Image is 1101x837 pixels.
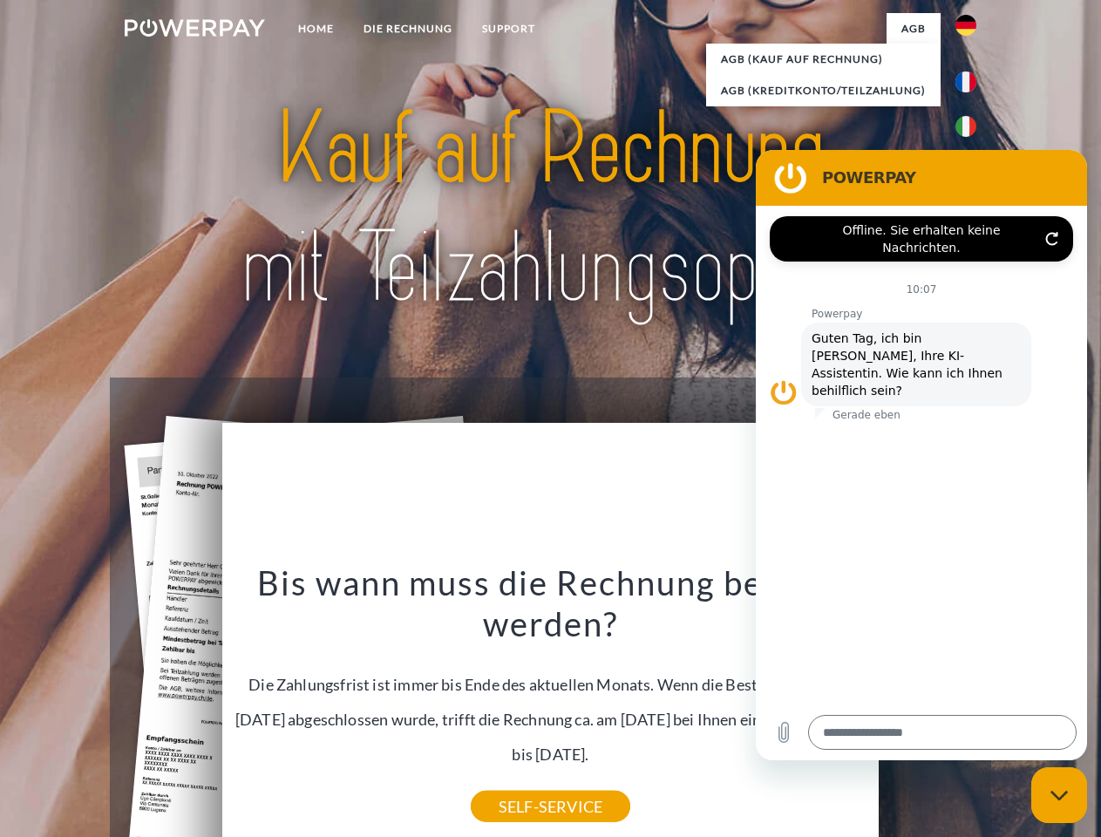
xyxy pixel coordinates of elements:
iframe: Messaging-Fenster [756,150,1087,760]
img: de [955,15,976,36]
a: agb [887,13,941,44]
a: SUPPORT [467,13,550,44]
a: SELF-SERVICE [471,791,630,822]
a: DIE RECHNUNG [349,13,467,44]
img: fr [955,71,976,92]
a: AGB (Kauf auf Rechnung) [706,44,941,75]
img: it [955,116,976,137]
img: logo-powerpay-white.svg [125,19,265,37]
h3: Bis wann muss die Rechnung bezahlt werden? [233,561,869,645]
div: Die Zahlungsfrist ist immer bis Ende des aktuellen Monats. Wenn die Bestellung z.B. am [DATE] abg... [233,561,869,806]
a: AGB (Kreditkonto/Teilzahlung) [706,75,941,106]
img: title-powerpay_de.svg [167,84,934,334]
iframe: Schaltfläche zum Öffnen des Messaging-Fensters; Konversation läuft [1031,767,1087,823]
a: Home [283,13,349,44]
